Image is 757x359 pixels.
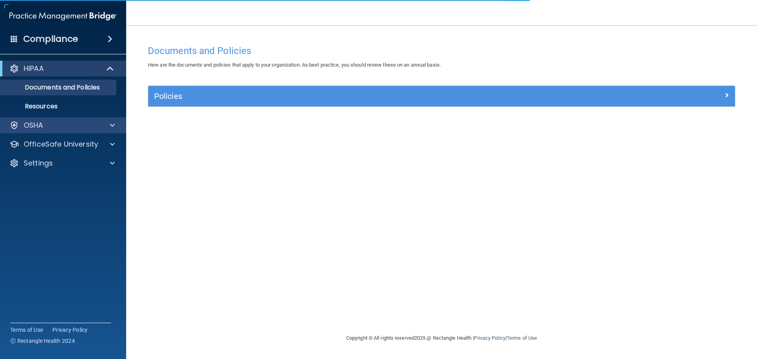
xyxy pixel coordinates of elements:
a: OSHA [9,121,115,130]
a: HIPAA [9,64,114,73]
div: Copyright © All rights reserved 2025 @ Rectangle Health | | [298,326,585,351]
p: OfficeSafe University [24,140,98,149]
span: Here are the documents and policies that apply to your organization. As best practice, you should... [148,62,441,68]
p: HIPAA [24,64,44,73]
p: Settings [24,158,53,168]
h4: Documents and Policies [148,46,735,56]
a: Terms of Use [507,335,537,341]
p: Documents and Policies [5,84,113,91]
h4: Compliance [23,33,78,45]
a: Privacy Policy [52,326,88,334]
a: Settings [9,158,115,168]
a: Terms of Use [10,326,43,334]
img: PMB logo [9,8,117,24]
span: Ⓒ Rectangle Health 2024 [10,337,75,345]
a: Privacy Policy [474,335,505,341]
p: Resources [5,102,113,110]
p: OSHA [24,121,43,130]
h5: Policies [154,92,582,100]
a: Policies [154,90,729,102]
a: OfficeSafe University [9,140,115,149]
